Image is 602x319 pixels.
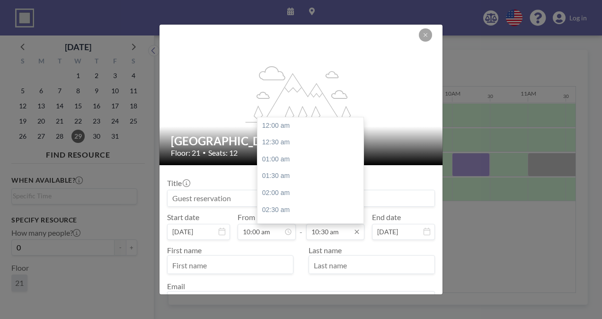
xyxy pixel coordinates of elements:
[168,190,434,206] input: Guest reservation
[372,213,401,222] label: End date
[168,293,434,310] input: Email
[167,213,199,222] label: Start date
[171,148,200,158] span: Floor: 21
[167,282,185,291] label: Email
[203,149,206,156] span: •
[171,134,432,148] h2: [GEOGRAPHIC_DATA]
[257,151,368,168] div: 01:00 am
[309,246,342,255] label: Last name
[257,185,368,202] div: 02:00 am
[238,213,255,222] label: From
[257,117,368,134] div: 12:00 am
[257,134,368,151] div: 12:30 am
[257,218,368,235] div: 03:00 am
[300,216,302,237] span: -
[257,168,368,185] div: 01:30 am
[309,257,434,274] input: Last name
[208,148,238,158] span: Seats: 12
[167,178,189,188] label: Title
[257,202,368,219] div: 02:30 am
[167,246,202,255] label: First name
[168,257,293,274] input: First name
